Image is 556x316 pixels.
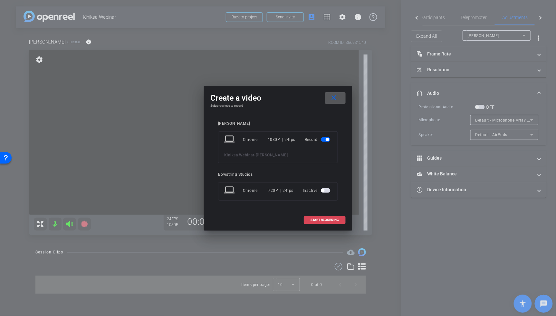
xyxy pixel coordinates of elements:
span: - [254,153,256,157]
div: 1080P | 24fps [268,134,295,145]
span: Kiniksa Webinar [224,153,254,157]
div: Chrome [243,185,268,196]
div: Bowstring Studios [218,172,338,177]
div: Record [305,134,332,145]
span: START RECORDING [311,218,339,222]
div: Chrome [243,134,268,145]
mat-icon: close [330,94,338,102]
span: [PERSON_NAME] [256,153,288,157]
h4: Setup devices to record [210,104,346,108]
button: START RECORDING [304,216,346,224]
div: Inactive [303,185,332,196]
div: 720P | 24fps [268,185,294,196]
mat-icon: laptop [224,134,236,145]
div: Create a video [210,92,346,104]
mat-icon: laptop [224,185,236,196]
div: [PERSON_NAME] [218,121,338,126]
